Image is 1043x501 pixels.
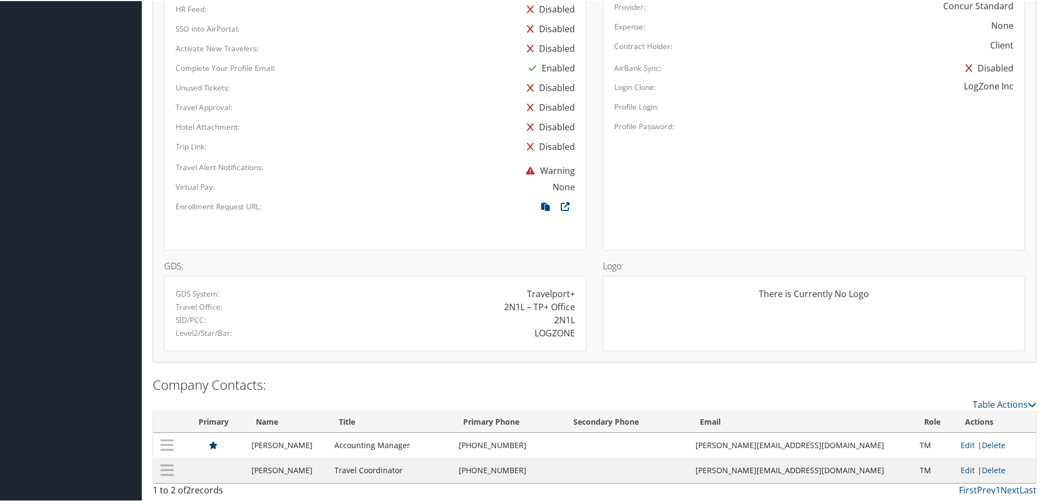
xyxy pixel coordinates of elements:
[614,62,662,73] label: AirBank Sync:
[914,411,955,432] th: Role
[690,457,914,482] td: [PERSON_NAME][EMAIL_ADDRESS][DOMAIN_NAME]
[535,325,575,339] div: LOGZONE
[176,22,239,33] label: SSO into AirPortal:
[977,483,996,495] a: Prev
[176,200,262,211] label: Enrollment Request URL:
[521,96,575,116] div: Disabled
[176,313,206,324] label: SID/PCC:
[690,411,914,432] th: Email
[973,397,1036,409] a: Table Actions
[527,286,575,299] div: Travelport+
[520,164,575,176] span: Warning
[964,79,1014,92] div: LogZone Inc
[521,38,575,57] div: Disabled
[982,439,1005,449] a: Delete
[176,120,240,131] label: Hotel Attachment:
[176,62,276,73] label: Complete Your Profile Email:
[521,77,575,96] div: Disabled
[153,482,362,501] div: 1 to 2 of records
[176,101,232,112] label: Travel Approval:
[453,457,564,482] td: [PHONE_NUMBER]
[176,42,259,53] label: Activate New Travelers:
[959,483,977,495] a: First
[982,464,1005,474] a: Delete
[614,40,673,51] label: Contract Holder:
[554,312,575,325] div: 2N1L
[523,57,575,77] div: Enabled
[614,120,674,131] label: Profile Password:
[329,411,453,432] th: Title
[1000,483,1020,495] a: Next
[553,179,575,192] div: None
[521,116,575,136] div: Disabled
[914,457,955,482] td: TM
[521,136,575,155] div: Disabled
[955,432,1036,457] td: |
[453,432,564,457] td: [PHONE_NUMBER]
[955,457,1036,482] td: |
[614,81,656,92] label: Login Clone:
[176,140,207,151] label: Trip Link:
[961,464,975,474] a: Edit
[176,327,232,337] label: Level2/Star/Bar:
[990,38,1014,51] div: Client
[991,18,1014,31] div: None
[176,180,215,191] label: Virtual Pay:
[329,457,453,482] td: Travel Coordinator
[176,3,207,14] label: HR Feed:
[564,411,690,432] th: Secondary Phone
[996,483,1000,495] a: 1
[955,411,1036,432] th: Actions
[176,161,263,172] label: Travel Alert Notifications:
[176,287,220,298] label: GDS System:
[164,261,586,269] h4: GDS:
[960,57,1014,77] div: Disabled
[521,18,575,38] div: Disabled
[181,411,246,432] th: Primary
[1020,483,1036,495] a: Last
[690,432,914,457] td: [PERSON_NAME][EMAIL_ADDRESS][DOMAIN_NAME]
[614,1,646,11] label: Provider:
[603,261,1025,269] h4: Logo:
[186,483,191,495] span: 2
[153,375,1036,393] h2: Company Contacts:
[246,432,329,457] td: [PERSON_NAME]
[329,432,453,457] td: Accounting Manager
[614,286,1014,308] div: There is Currently No Logo
[246,411,329,432] th: Name
[614,20,645,31] label: Expense:
[504,299,575,312] div: 2N1L – TP+ Office
[914,432,955,457] td: TM
[176,81,230,92] label: Unused Tickets:
[246,457,329,482] td: [PERSON_NAME]
[614,100,659,111] label: Profile Login:
[176,300,223,311] label: Travel Office:
[961,439,975,449] a: Edit
[453,411,564,432] th: Primary Phone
